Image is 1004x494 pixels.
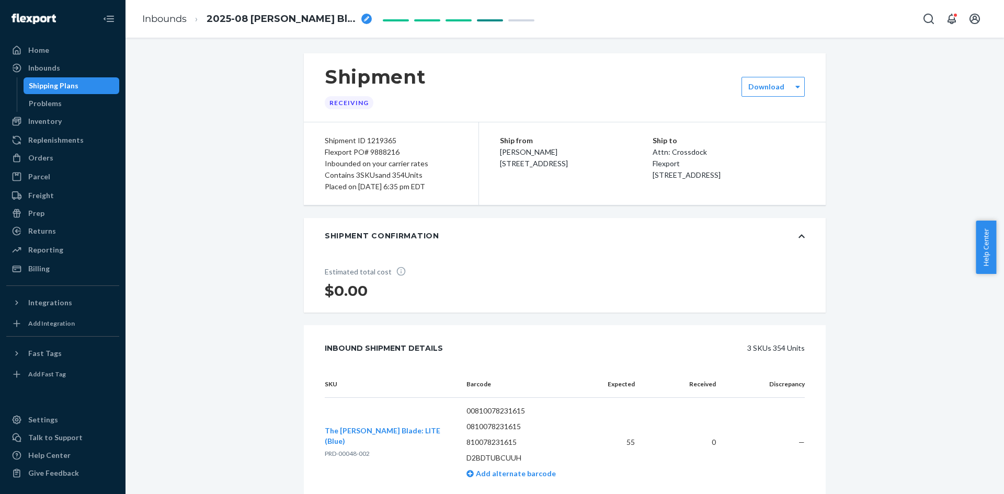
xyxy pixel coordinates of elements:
[325,146,458,158] div: Flexport PO# 9888216
[98,8,119,29] button: Close Navigation
[28,319,75,328] div: Add Integration
[29,81,78,91] div: Shipping Plans
[24,95,120,112] a: Problems
[500,147,568,168] span: [PERSON_NAME] [STREET_ADDRESS]
[653,158,805,169] p: Flexport
[643,398,724,487] td: 0
[28,348,62,359] div: Fast Tags
[325,338,443,359] div: Inbound Shipment Details
[6,260,119,277] a: Billing
[6,429,119,446] a: Talk to Support
[28,116,62,127] div: Inventory
[28,171,50,182] div: Parcel
[653,146,805,158] p: Attn: Crossdock
[29,98,62,109] div: Problems
[466,421,583,432] p: 0810078231615
[325,426,450,446] button: The [PERSON_NAME] Blade: LITE (Blue)
[748,82,784,92] label: Download
[28,297,72,308] div: Integrations
[6,187,119,204] a: Freight
[466,453,583,463] p: D2BDTUBCUUH
[653,135,805,146] p: Ship to
[325,426,440,445] span: The [PERSON_NAME] Blade: LITE (Blue)
[466,469,556,478] a: Add alternate barcode
[325,169,458,181] div: Contains 3 SKUs and 354 Units
[6,447,119,464] a: Help Center
[6,42,119,59] a: Home
[6,223,119,239] a: Returns
[6,345,119,362] button: Fast Tags
[12,14,56,24] img: Flexport logo
[325,266,414,277] p: Estimated total cost
[6,366,119,383] a: Add Fast Tag
[6,113,119,130] a: Inventory
[28,432,83,443] div: Talk to Support
[28,263,50,274] div: Billing
[28,45,49,55] div: Home
[28,226,56,236] div: Returns
[28,468,79,478] div: Give Feedback
[325,96,373,109] div: Receiving
[6,465,119,481] button: Give Feedback
[466,338,805,359] div: 3 SKUs 354 Units
[6,242,119,258] a: Reporting
[466,406,583,416] p: 00810078231615
[28,190,54,201] div: Freight
[941,8,962,29] button: Open notifications
[6,60,119,76] a: Inbounds
[207,13,357,26] span: 2025-08 Smith Blade Lite V1 Transfer
[964,8,985,29] button: Open account menu
[325,371,458,398] th: SKU
[325,66,426,88] h1: Shipment
[653,170,721,179] span: [STREET_ADDRESS]
[591,398,643,487] td: 55
[500,135,653,146] p: Ship from
[6,315,119,332] a: Add Integration
[142,13,187,25] a: Inbounds
[24,77,120,94] a: Shipping Plans
[458,371,591,398] th: Barcode
[591,371,643,398] th: Expected
[918,8,939,29] button: Open Search Box
[6,150,119,166] a: Orders
[325,231,439,241] div: Shipment Confirmation
[28,63,60,73] div: Inbounds
[643,371,724,398] th: Received
[28,245,63,255] div: Reporting
[466,437,583,447] p: 810078231615
[325,158,458,169] div: Inbounded on your carrier rates
[325,135,458,146] div: Shipment ID 1219365
[325,450,370,457] span: PRD-00048-002
[6,411,119,428] a: Settings
[6,132,119,148] a: Replenishments
[28,153,53,163] div: Orders
[28,370,66,378] div: Add Fast Tag
[28,135,84,145] div: Replenishments
[6,205,119,222] a: Prep
[6,294,119,311] button: Integrations
[798,438,805,446] span: —
[976,221,996,274] button: Help Center
[325,181,458,192] div: Placed on [DATE] 6:35 pm EDT
[134,4,380,35] ol: breadcrumbs
[28,450,71,461] div: Help Center
[724,371,805,398] th: Discrepancy
[474,469,556,478] span: Add alternate barcode
[6,168,119,185] a: Parcel
[28,415,58,425] div: Settings
[325,281,414,300] h1: $0.00
[28,208,44,219] div: Prep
